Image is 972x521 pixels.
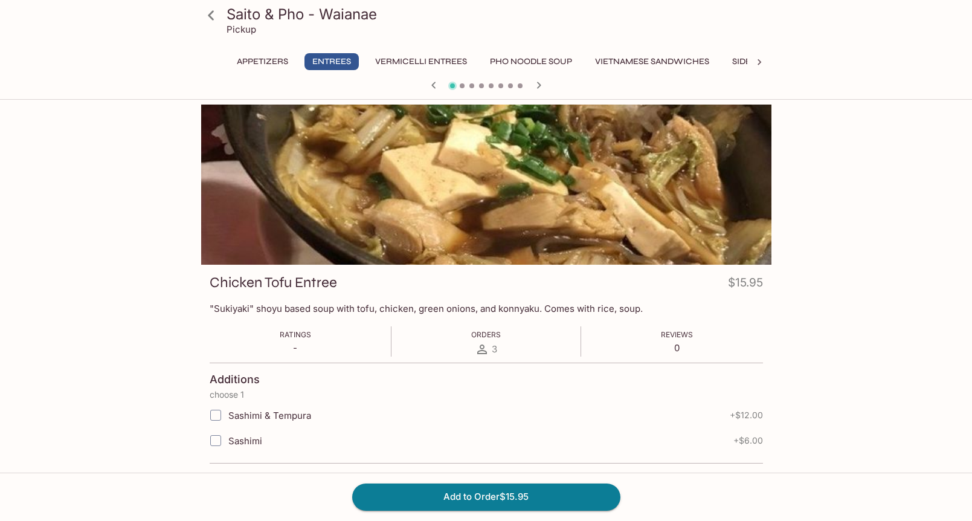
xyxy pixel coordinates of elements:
span: Sashimi [228,435,262,447]
div: Chicken Tofu Entree [201,105,771,265]
span: + $6.00 [733,436,763,445]
button: Side Order [726,53,790,70]
button: Pho Noodle Soup [483,53,579,70]
p: 0 [661,342,693,354]
p: "Sukiyaki" shoyu based soup with tofu, chicken, green onions, and konnyaku. Comes with rice, soup. [210,303,763,314]
span: Reviews [661,330,693,339]
h3: Saito & Pho - Waianae [227,5,767,24]
span: Orders [471,330,501,339]
h3: Chicken Tofu Entree [210,273,337,292]
p: Pickup [227,24,256,35]
p: choose 1 [210,390,763,400]
span: Sashimi & Tempura [228,410,311,421]
p: - [280,342,311,354]
button: Add to Order$15.95 [352,484,620,510]
button: Vietnamese Sandwiches [588,53,716,70]
h4: $15.95 [728,273,763,297]
button: Entrees [304,53,359,70]
h4: Additions [210,373,260,386]
button: Vermicelli Entrees [369,53,474,70]
button: Appetizers [230,53,295,70]
span: Ratings [280,330,311,339]
span: + $12.00 [730,410,763,420]
span: 3 [492,343,497,355]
